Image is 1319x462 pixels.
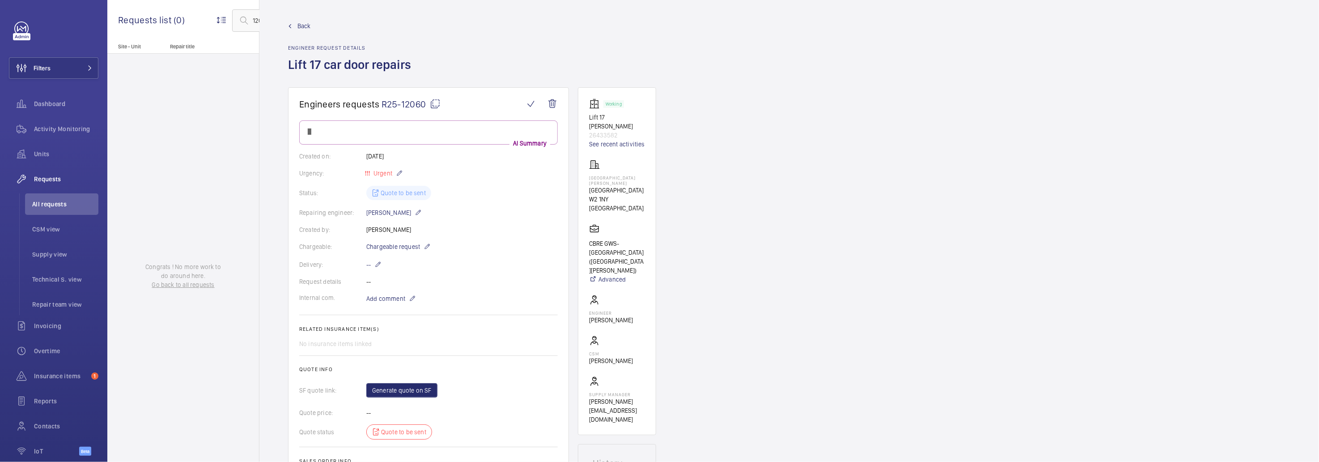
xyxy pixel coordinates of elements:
[9,57,98,79] button: Filters
[34,422,98,431] span: Contacts
[288,56,416,87] h1: Lift 17 car door repairs
[297,21,311,30] span: Back
[34,346,98,355] span: Overtime
[589,175,645,186] p: [GEOGRAPHIC_DATA][PERSON_NAME]
[141,262,225,280] p: Congrats ! No more work to do around here.
[34,397,98,406] span: Reports
[589,275,645,284] a: Advanced
[32,275,98,284] span: Technical S. view
[366,383,437,398] a: Generate quote on SF
[34,321,98,330] span: Invoicing
[32,300,98,309] span: Repair team view
[34,64,51,73] span: Filters
[34,150,98,158] span: Units
[118,14,174,26] span: Requests list
[34,124,98,133] span: Activity Monitoring
[589,392,645,397] p: Supply manager
[299,366,558,372] h2: Quote info
[79,447,91,456] span: Beta
[299,326,558,332] h2: Related insurance item(s)
[299,98,380,110] span: Engineers requests
[366,242,420,251] span: Chargeable request
[32,200,98,209] span: All requests
[366,259,382,270] p: --
[34,372,88,381] span: Insurance items
[589,140,645,149] a: See recent activities
[141,280,225,289] a: Go back to all requests
[589,98,603,109] img: elevator.svg
[366,294,405,303] span: Add comment
[32,250,98,259] span: Supply view
[170,43,229,50] p: Repair title
[589,239,645,275] p: CBRE GWS- [GEOGRAPHIC_DATA] ([GEOGRAPHIC_DATA][PERSON_NAME])
[606,103,622,106] p: Working
[34,99,98,108] span: Dashboard
[589,397,645,424] p: [PERSON_NAME][EMAIL_ADDRESS][DOMAIN_NAME]
[32,225,98,234] span: CSM view
[232,9,376,32] input: Search by request or quote number
[589,195,645,213] p: W2 1NY [GEOGRAPHIC_DATA]
[589,351,633,356] p: CSM
[589,113,645,131] p: Lift 17 [PERSON_NAME]
[589,186,645,195] p: [GEOGRAPHIC_DATA]
[34,447,79,456] span: IoT
[91,372,98,380] span: 1
[372,170,392,177] span: Urgent
[589,131,645,140] p: 26433582
[382,98,441,110] span: R25-12060
[509,139,550,148] p: AI Summary
[107,43,166,50] p: Site - Unit
[589,316,633,325] p: [PERSON_NAME]
[589,356,633,365] p: [PERSON_NAME]
[288,45,416,51] h2: Engineer request details
[589,310,633,316] p: Engineer
[34,175,98,184] span: Requests
[366,207,422,218] p: [PERSON_NAME]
